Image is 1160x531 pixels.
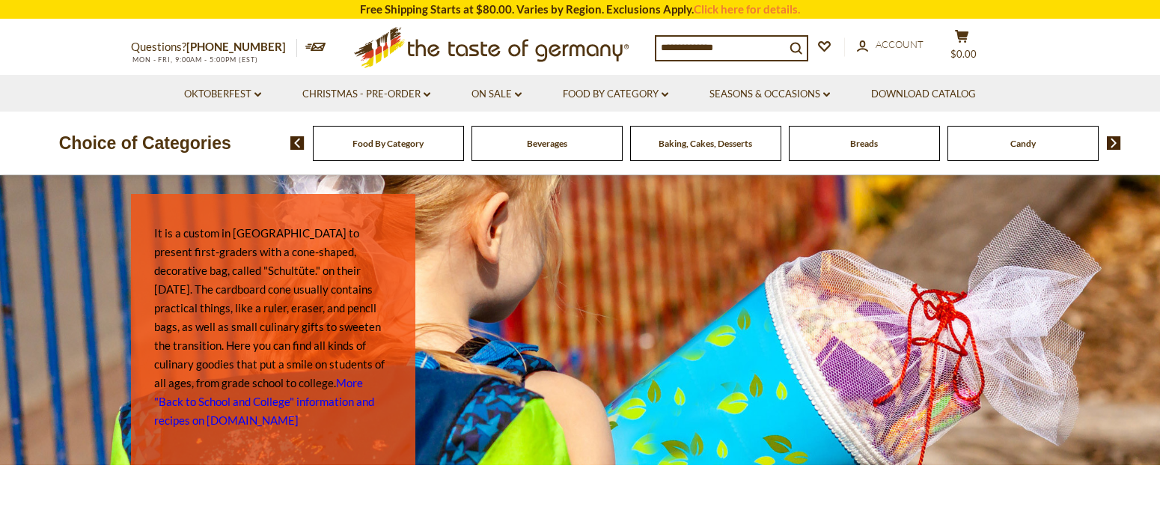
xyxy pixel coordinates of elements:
[184,86,261,103] a: Oktoberfest
[131,37,297,57] p: Questions?
[154,224,392,430] p: It is a custom in [GEOGRAPHIC_DATA] to present first-graders with a cone-shaped, decorative bag, ...
[857,37,924,53] a: Account
[154,376,374,427] a: More "Back to School and College" information and recipes on [DOMAIN_NAME]
[471,86,522,103] a: On Sale
[1107,136,1121,150] img: next arrow
[939,29,984,67] button: $0.00
[131,55,258,64] span: MON - FRI, 9:00AM - 5:00PM (EST)
[876,38,924,50] span: Account
[850,138,878,149] a: Breads
[871,86,976,103] a: Download Catalog
[302,86,430,103] a: Christmas - PRE-ORDER
[527,138,567,149] a: Beverages
[1010,138,1036,149] a: Candy
[659,138,752,149] a: Baking, Cakes, Desserts
[290,136,305,150] img: previous arrow
[563,86,668,103] a: Food By Category
[950,48,977,60] span: $0.00
[186,40,286,53] a: [PHONE_NUMBER]
[352,138,424,149] a: Food By Category
[709,86,830,103] a: Seasons & Occasions
[694,2,800,16] a: Click here for details.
